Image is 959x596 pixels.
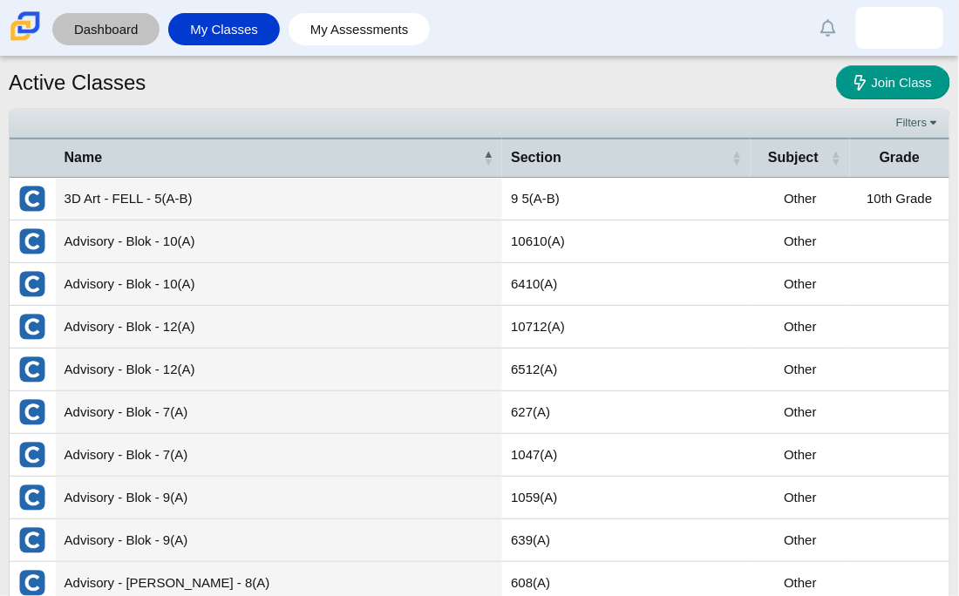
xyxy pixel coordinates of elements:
[856,7,943,49] a: evelyn.montes.BMGHM7
[18,313,46,341] img: External class connected through Clever
[502,391,751,434] td: 627(A)
[886,14,914,42] img: evelyn.montes.BMGHM7
[836,65,950,99] a: Join Class
[18,484,46,511] img: External class connected through Clever
[751,349,850,391] td: Other
[872,75,932,90] span: Join Class
[511,148,728,167] span: Section
[18,185,46,213] img: External class connected through Clever
[751,477,850,519] td: Other
[831,149,841,166] span: Subject : Activate to sort
[65,148,480,167] span: Name
[18,526,46,554] img: External class connected through Clever
[751,178,850,220] td: Other
[56,477,503,519] td: Advisory - Blok - 9(A)
[56,349,503,391] td: Advisory - Blok - 12(A)
[859,148,941,167] span: Grade
[56,434,503,477] td: Advisory - Blok - 7(A)
[18,398,46,426] img: External class connected through Clever
[177,13,271,45] a: My Classes
[483,149,493,166] span: Name : Activate to invert sorting
[7,32,44,47] a: Carmen School of Science & Technology
[502,306,751,349] td: 10712(A)
[751,434,850,477] td: Other
[809,9,847,47] a: Alerts
[502,519,751,562] td: 639(A)
[751,519,850,562] td: Other
[850,178,949,220] td: 10th Grade
[18,356,46,383] img: External class connected through Clever
[751,391,850,434] td: Other
[56,178,503,220] td: 3D Art - FELL - 5(A-B)
[502,477,751,519] td: 1059(A)
[892,114,945,132] a: Filters
[751,263,850,306] td: Other
[759,148,827,167] span: Subject
[502,220,751,263] td: 10610(A)
[18,441,46,469] img: External class connected through Clever
[56,263,503,306] td: Advisory - Blok - 10(A)
[18,227,46,255] img: External class connected through Clever
[56,391,503,434] td: Advisory - Blok - 7(A)
[7,8,44,44] img: Carmen School of Science & Technology
[9,68,146,98] h1: Active Classes
[56,220,503,263] td: Advisory - Blok - 10(A)
[731,149,742,166] span: Section : Activate to sort
[61,13,151,45] a: Dashboard
[502,434,751,477] td: 1047(A)
[751,220,850,263] td: Other
[56,306,503,349] td: Advisory - Blok - 12(A)
[502,349,751,391] td: 6512(A)
[297,13,422,45] a: My Assessments
[502,263,751,306] td: 6410(A)
[18,270,46,298] img: External class connected through Clever
[751,306,850,349] td: Other
[56,519,503,562] td: Advisory - Blok - 9(A)
[502,178,751,220] td: 9 5(A-B)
